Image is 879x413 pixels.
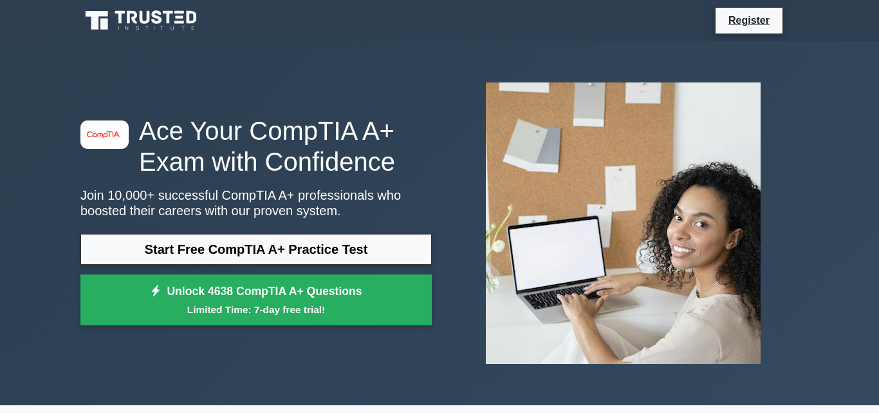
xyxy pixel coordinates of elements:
[80,187,432,218] p: Join 10,000+ successful CompTIA A+ professionals who boosted their careers with our proven system.
[80,115,432,177] h1: Ace Your CompTIA A+ Exam with Confidence
[97,302,416,317] small: Limited Time: 7-day free trial!
[80,274,432,326] a: Unlock 4638 CompTIA A+ QuestionsLimited Time: 7-day free trial!
[80,234,432,265] a: Start Free CompTIA A+ Practice Test
[721,12,777,28] a: Register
